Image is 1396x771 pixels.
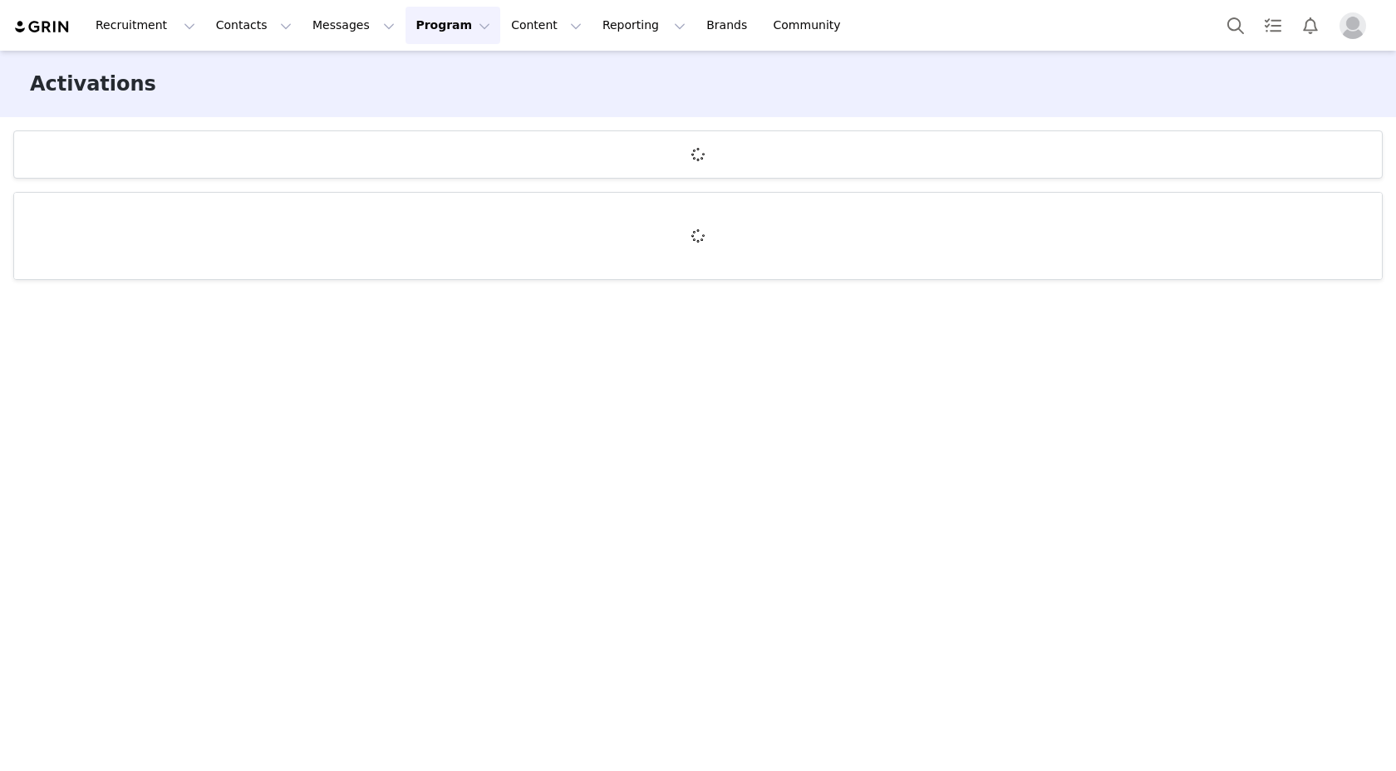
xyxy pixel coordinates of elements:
button: Messages [302,7,405,44]
a: Community [764,7,858,44]
h3: Activations [30,69,156,99]
button: Content [501,7,592,44]
img: grin logo [13,19,71,35]
button: Search [1217,7,1254,44]
a: Brands [696,7,762,44]
button: Reporting [592,7,696,44]
a: Tasks [1255,7,1291,44]
button: Profile [1330,12,1383,39]
button: Program [406,7,500,44]
button: Notifications [1292,7,1329,44]
img: placeholder-profile.jpg [1339,12,1366,39]
button: Recruitment [86,7,205,44]
button: Contacts [206,7,302,44]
